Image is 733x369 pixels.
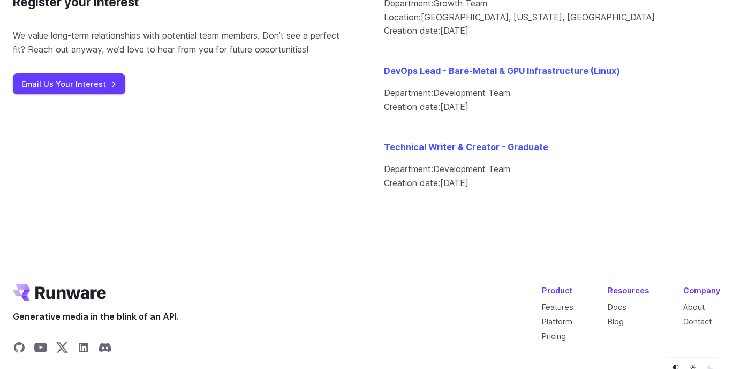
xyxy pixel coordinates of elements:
a: Share on X [56,341,69,357]
a: Share on Discord [99,341,111,357]
span: Creation date: [384,178,440,188]
a: DevOps Lead - Bare-Metal & GPU Infrastructure (Linux) [384,65,620,76]
li: [DATE] [384,24,721,38]
a: Docs [608,302,626,312]
li: [DATE] [384,176,721,190]
span: Location: [384,12,421,23]
li: [GEOGRAPHIC_DATA], [US_STATE], [GEOGRAPHIC_DATA] [384,11,721,25]
span: Creation date: [384,25,440,36]
a: Share on GitHub [13,341,26,357]
li: Development Team [384,86,721,100]
a: Technical Writer & Creator - Graduate [384,142,548,152]
a: Features [542,302,573,312]
div: Resources [608,284,649,297]
a: Share on YouTube [34,341,47,357]
a: Go to / [13,284,106,301]
a: Platform [542,317,572,326]
li: [DATE] [384,100,721,114]
a: About [683,302,705,312]
a: Contact [683,317,712,326]
p: We value long-term relationships with potential team members. Don’t see a perfect fit? Reach out ... [13,29,350,56]
div: Product [542,284,573,297]
span: Creation date: [384,101,440,112]
a: Email Us Your Interest [13,73,125,94]
a: Pricing [542,331,566,341]
span: Department: [384,87,433,98]
span: Generative media in the blink of an API. [13,310,179,324]
a: Blog [608,317,624,326]
li: Development Team [384,163,721,176]
span: Department: [384,164,433,174]
div: Company [683,284,720,297]
a: Share on LinkedIn [77,341,90,357]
